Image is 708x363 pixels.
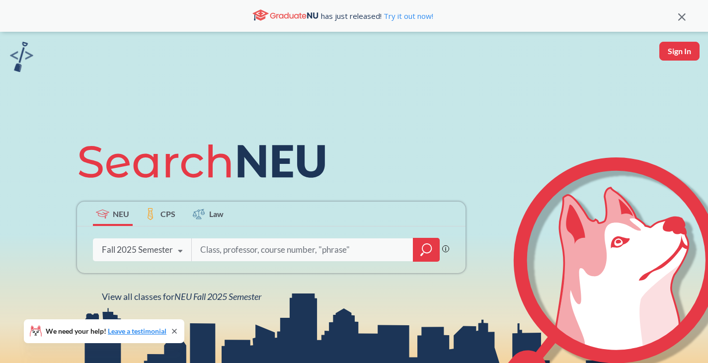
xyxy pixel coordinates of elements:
svg: magnifying glass [420,243,432,257]
span: We need your help! [46,328,166,335]
div: Fall 2025 Semester [102,244,173,255]
span: CPS [160,208,175,219]
a: Try it out now! [382,11,433,21]
img: sandbox logo [10,42,33,72]
span: Law [209,208,224,219]
a: sandbox logo [10,42,33,75]
div: magnifying glass [413,238,440,262]
a: Leave a testimonial [108,327,166,335]
button: Sign In [659,42,700,61]
input: Class, professor, course number, "phrase" [199,239,406,260]
span: has just released! [321,10,433,21]
span: NEU Fall 2025 Semester [174,291,261,302]
span: NEU [113,208,129,219]
span: View all classes for [102,291,261,302]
